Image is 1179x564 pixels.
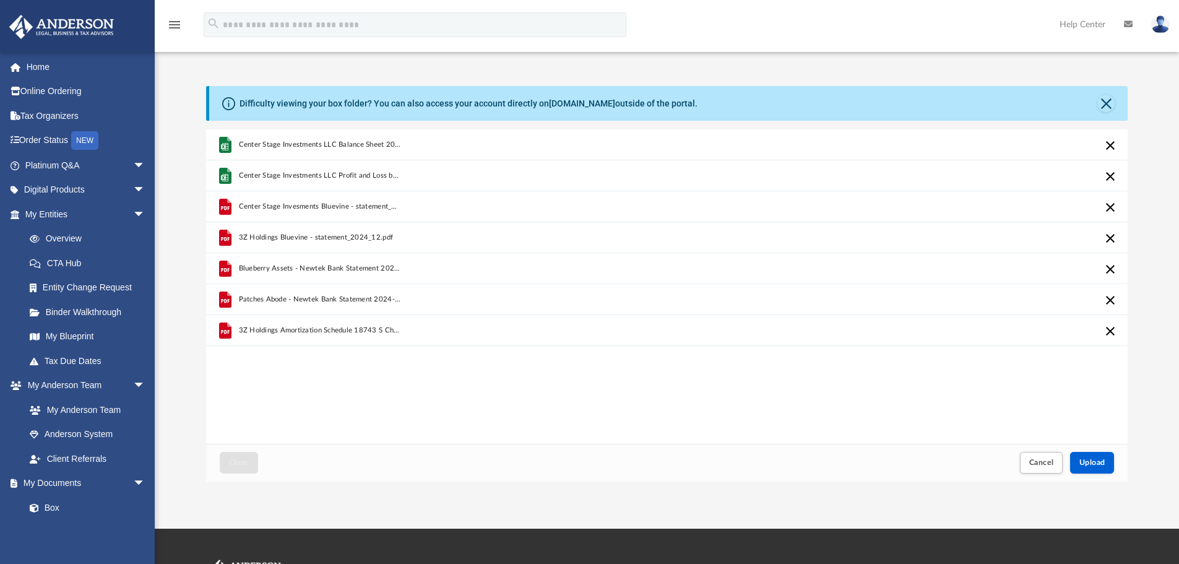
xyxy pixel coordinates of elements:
span: 3Z Holdings Amortization Schedule 18743 S Char Ln.pdf [238,326,401,334]
div: grid [206,129,1128,444]
a: Digital Productsarrow_drop_down [9,178,164,202]
button: Cancel this upload [1103,262,1118,277]
a: Order StatusNEW [9,128,164,154]
a: Meeting Minutes [17,520,158,545]
button: Cancel this upload [1103,231,1118,246]
a: My Documentsarrow_drop_down [9,471,158,496]
a: Overview [17,227,164,251]
a: menu [167,24,182,32]
i: menu [167,17,182,32]
span: arrow_drop_down [133,178,158,203]
img: Anderson Advisors Platinum Portal [6,15,118,39]
a: CTA Hub [17,251,164,275]
button: Cancel this upload [1103,324,1118,339]
a: Platinum Q&Aarrow_drop_down [9,153,164,178]
span: arrow_drop_down [133,373,158,399]
a: Anderson System [17,422,158,447]
i: search [207,17,220,30]
a: My Blueprint [17,324,158,349]
span: 3Z Holdings Bluevine - statement_2024_12.pdf [238,233,393,241]
button: Cancel this upload [1103,169,1118,184]
button: Cancel [1020,452,1063,474]
span: arrow_drop_down [133,202,158,227]
button: Cancel this upload [1103,138,1118,153]
button: Cancel this upload [1103,293,1118,308]
span: Close [229,459,249,466]
a: My Entitiesarrow_drop_down [9,202,164,227]
button: Cancel this upload [1103,200,1118,215]
span: Center Stage Invesments Bluevine - statement_2024_12.pdf [238,202,401,210]
span: Patches Abode - Newtek Bank Statement 2024-12.pdf [238,295,401,303]
button: Close [220,452,258,474]
a: Binder Walkthrough [17,300,164,324]
a: My Anderson Team [17,397,152,422]
span: Blueberry Assets - Newtek Bank Statement 2024-12.pdf [238,264,401,272]
a: Tax Due Dates [17,349,164,373]
span: Center Stage Investments LLC Profit and Loss by Entities 2024.xlsx [238,171,401,180]
a: [DOMAIN_NAME] [549,98,615,108]
span: arrow_drop_down [133,471,158,497]
span: Cancel [1029,459,1054,466]
img: User Pic [1151,15,1170,33]
div: Difficulty viewing your box folder? You can also access your account directly on outside of the p... [240,97,697,110]
a: Online Ordering [9,79,164,104]
span: arrow_drop_down [133,153,158,178]
span: Upload [1079,459,1105,466]
a: My Anderson Teamarrow_drop_down [9,373,158,398]
a: Home [9,54,164,79]
div: Upload [206,129,1128,482]
a: Entity Change Request [17,275,164,300]
a: Tax Organizers [9,103,164,128]
a: Client Referrals [17,446,158,471]
button: Close [1097,95,1115,112]
span: Center Stage Investments LLC Balance Sheet 2024.xlsx [238,141,401,149]
div: NEW [71,131,98,150]
a: Box [17,495,152,520]
button: Upload [1070,452,1115,474]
